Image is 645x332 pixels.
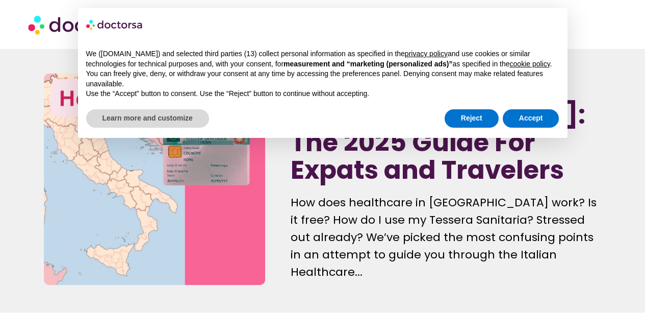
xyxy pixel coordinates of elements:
button: Accept [503,109,559,128]
strong: measurement and “marketing (personalized ads)” [283,60,452,68]
img: logo [86,16,143,33]
p: We ([DOMAIN_NAME]) and selected third parties (13) collect personal information as specified in t... [86,49,559,69]
a: privacy policy [405,50,448,58]
p: How does healthcare in [GEOGRAPHIC_DATA] work? Is it free? How do I use my Tessera Sanitaria? Str... [291,194,601,281]
p: You can freely give, deny, or withdraw your consent at any time by accessing the preferences pane... [86,69,559,89]
h1: Healthcare in [GEOGRAPHIC_DATA]: The 2025 Guide For Expats and Travelers [291,74,601,184]
img: healthcare system in italy [44,74,265,285]
a: cookie policy [510,60,550,68]
button: Learn more and customize [86,109,209,128]
button: Reject [445,109,499,128]
p: Use the “Accept” button to consent. Use the “Reject” button to continue without accepting. [86,89,559,99]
